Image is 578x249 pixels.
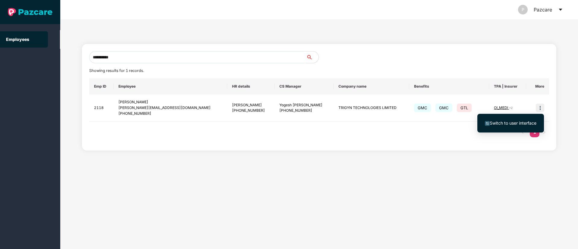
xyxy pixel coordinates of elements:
div: [PHONE_NUMBER] [118,111,222,117]
td: TRIGYN TECHNOLOGIES LIMITED [334,95,409,122]
div: [PERSON_NAME] [118,99,222,105]
td: 2118 [89,95,114,122]
th: TPA | Insurer [489,78,526,95]
th: Company name [334,78,409,95]
img: icon [536,104,544,112]
span: GTL [457,104,472,112]
span: caret-down [558,7,563,12]
span: Showing results for 1 records. [89,68,144,73]
th: Employee [114,78,227,95]
button: right [539,128,549,137]
div: [PHONE_NUMBER] [232,108,270,114]
span: GMC [435,104,452,112]
span: Switch to user interface [490,120,536,126]
span: OI_MEDI [494,105,509,110]
span: + 2 [509,106,513,110]
span: right [542,130,546,134]
th: HR details [227,78,275,95]
th: Benefits [409,78,489,95]
span: search [306,55,319,60]
th: Emp ID [89,78,114,95]
div: Yogesh [PERSON_NAME] [279,102,328,108]
span: GMC [414,104,431,112]
img: svg+xml;base64,PHN2ZyB4bWxucz0iaHR0cDovL3d3dy53My5vcmcvMjAwMC9zdmciIHdpZHRoPSIxNiIgaGVpZ2h0PSIxNi... [485,121,490,126]
button: search [306,51,319,63]
li: Next Page [539,128,549,137]
div: [PERSON_NAME][EMAIL_ADDRESS][DOMAIN_NAME] [118,105,222,111]
span: P [522,5,524,14]
a: Employees [6,37,29,42]
th: CS Manager [275,78,333,95]
div: [PHONE_NUMBER] [279,108,328,114]
th: More [526,78,549,95]
div: [PERSON_NAME] [232,102,270,108]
